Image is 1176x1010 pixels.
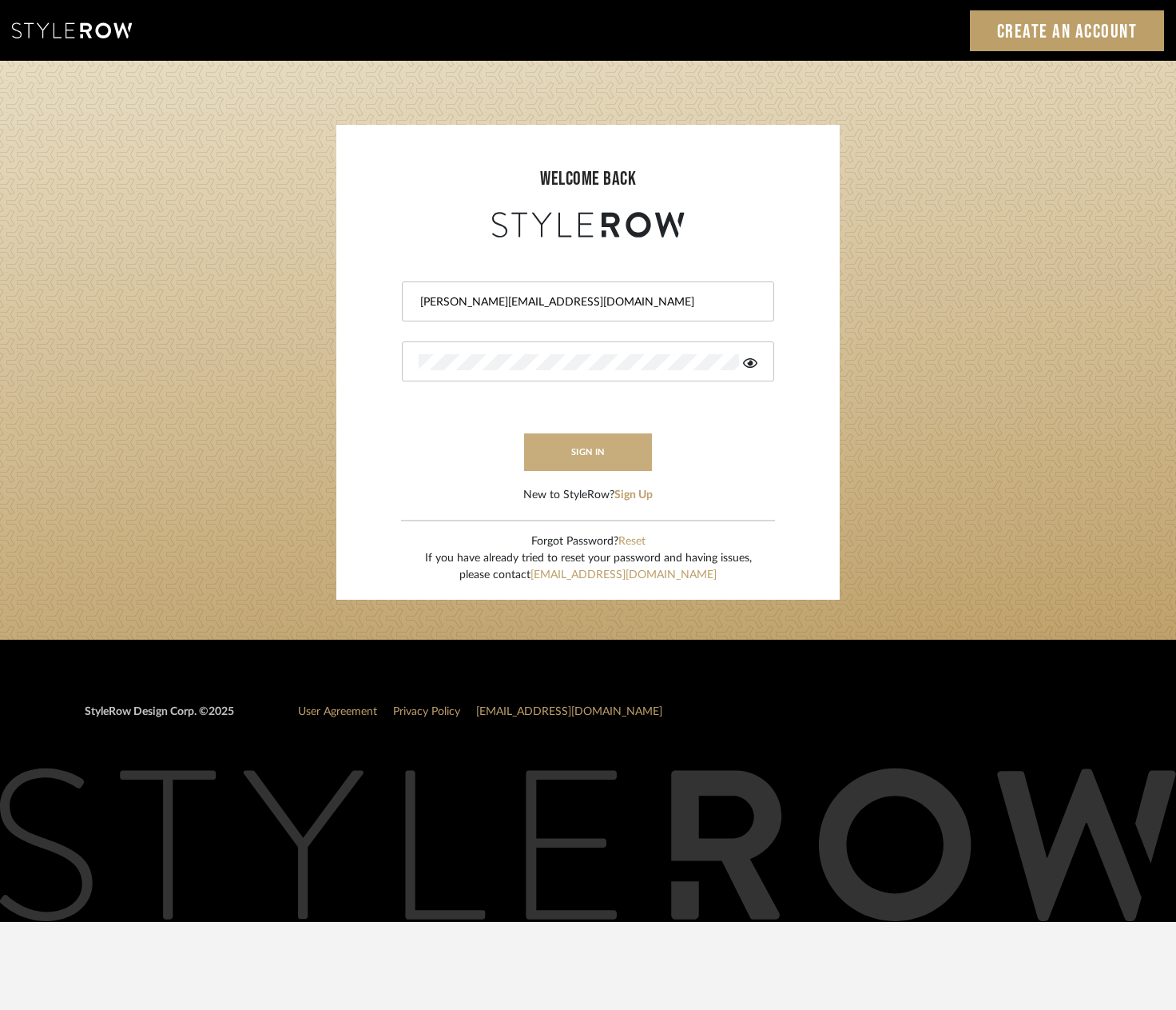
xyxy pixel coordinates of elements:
[530,569,717,581] a: [EMAIL_ADDRESS][DOMAIN_NAME]
[352,165,824,194] div: welcome back
[523,487,653,504] div: New to StyleRow?
[476,706,662,717] a: [EMAIL_ADDRESS][DOMAIN_NAME]
[419,294,753,310] input: Email Address
[298,706,377,717] a: User Agreement
[524,433,652,471] button: sign in
[425,533,752,550] div: Forgot Password?
[970,10,1165,51] a: Create an Account
[614,487,653,504] button: Sign Up
[425,550,752,584] div: If you have already tried to reset your password and having issues, please contact
[393,706,460,717] a: Privacy Policy
[618,533,646,550] button: Reset
[85,704,234,733] div: StyleRow Design Corp. ©2025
